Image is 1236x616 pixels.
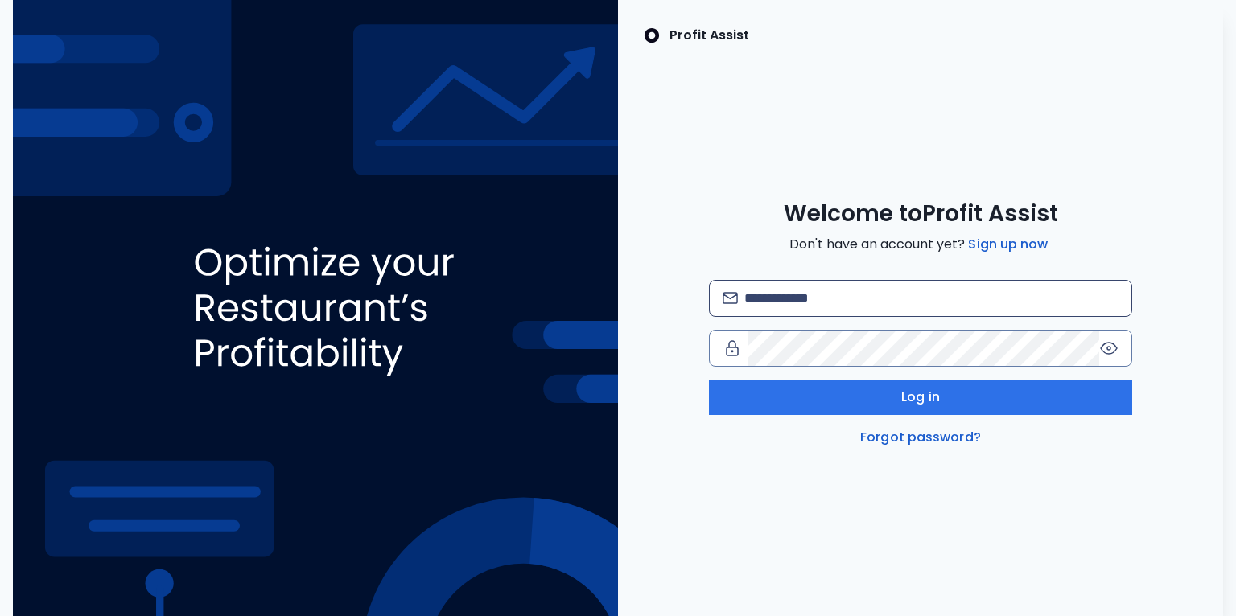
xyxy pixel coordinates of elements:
[901,388,940,407] span: Log in
[669,26,749,45] p: Profit Assist
[857,428,984,447] a: Forgot password?
[644,26,660,45] img: SpotOn Logo
[723,292,738,304] img: email
[965,235,1051,254] a: Sign up now
[784,199,1058,228] span: Welcome to Profit Assist
[709,380,1133,415] button: Log in
[789,235,1051,254] span: Don't have an account yet?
